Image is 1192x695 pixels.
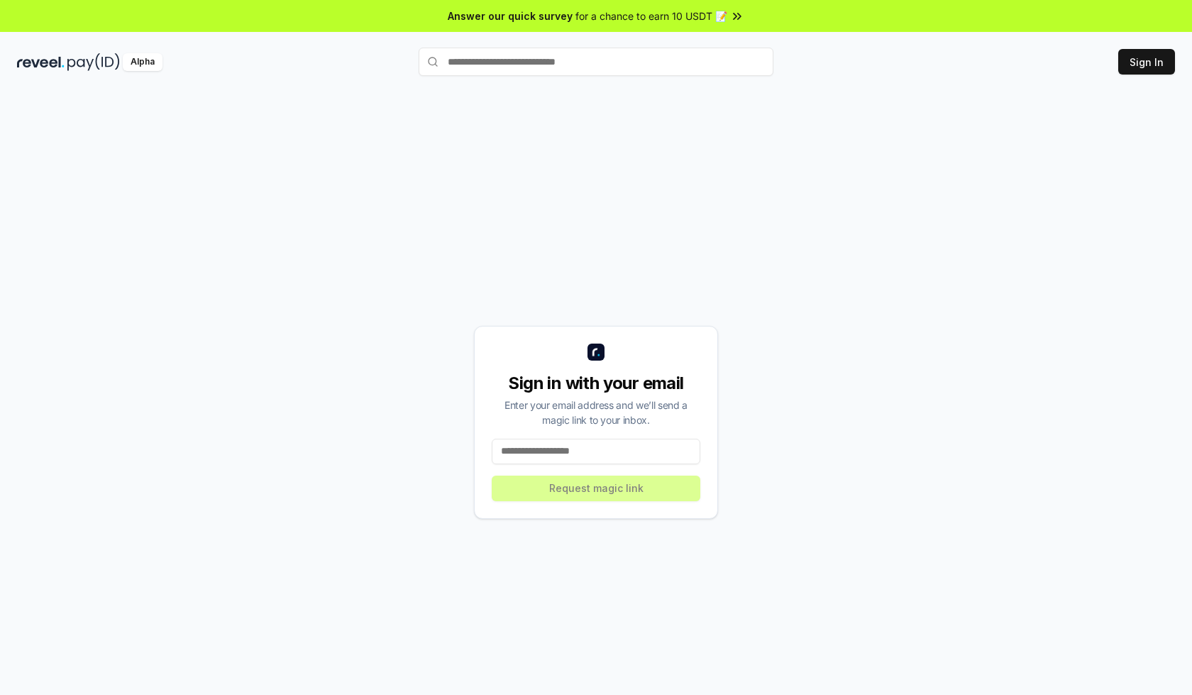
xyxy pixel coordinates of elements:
[575,9,727,23] span: for a chance to earn 10 USDT 📝
[17,53,65,71] img: reveel_dark
[67,53,120,71] img: pay_id
[587,344,605,361] img: logo_small
[123,53,162,71] div: Alpha
[492,398,700,427] div: Enter your email address and we’ll send a magic link to your inbox.
[492,372,700,395] div: Sign in with your email
[448,9,573,23] span: Answer our quick survey
[1118,49,1175,75] button: Sign In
